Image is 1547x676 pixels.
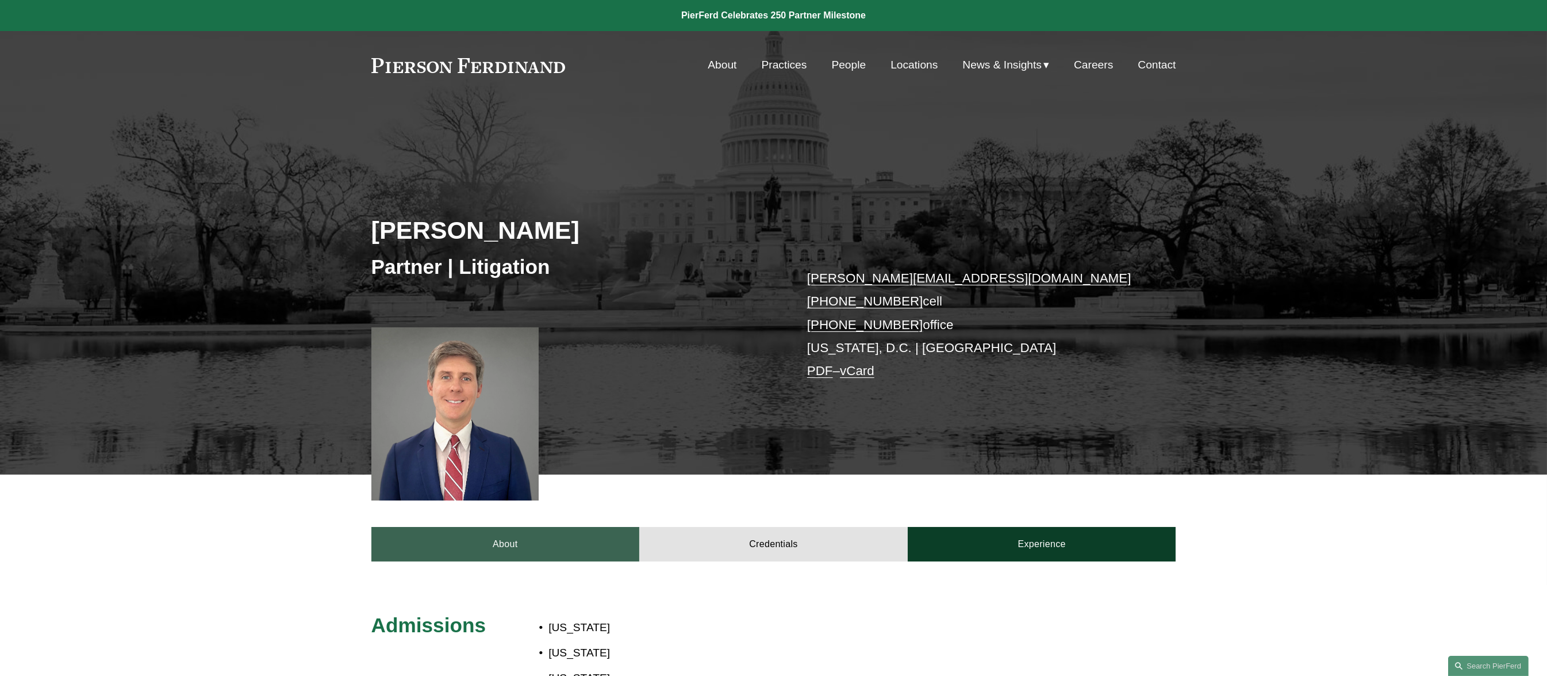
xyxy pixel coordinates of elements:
[1074,54,1113,76] a: Careers
[807,364,833,378] a: PDF
[840,364,874,378] a: vCard
[371,527,640,562] a: About
[807,267,1142,383] p: cell office [US_STATE], D.C. | [GEOGRAPHIC_DATA] –
[807,271,1131,285] a: [PERSON_NAME][EMAIL_ADDRESS][DOMAIN_NAME]
[548,643,840,663] p: [US_STATE]
[962,55,1042,75] span: News & Insights
[890,54,938,76] a: Locations
[639,527,908,562] a: Credentials
[807,318,923,332] a: [PHONE_NUMBER]
[807,294,923,308] a: [PHONE_NUMBER]
[962,54,1049,76] a: folder dropdown
[371,614,486,636] span: Admissions
[708,54,736,76] a: About
[762,54,807,76] a: Practices
[371,215,774,245] h2: [PERSON_NAME]
[1138,54,1176,76] a: Contact
[371,254,774,280] h3: Partner | Litigation
[831,54,866,76] a: People
[1448,656,1529,676] a: Search this site
[548,618,840,638] p: [US_STATE]
[908,527,1176,562] a: Experience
